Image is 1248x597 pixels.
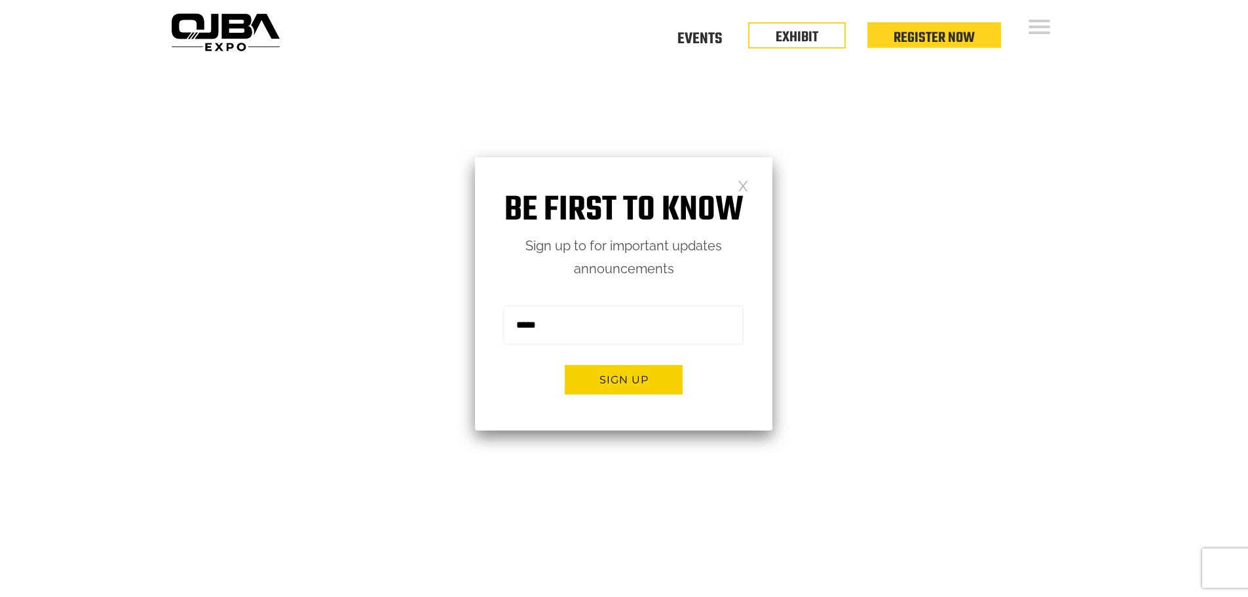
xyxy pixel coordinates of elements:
h1: Be first to know [475,190,772,231]
a: Register Now [894,27,975,49]
button: Sign up [565,365,683,395]
a: EXHIBIT [776,26,818,48]
a: Close [738,180,749,191]
p: Sign up to for important updates announcements [475,235,772,280]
